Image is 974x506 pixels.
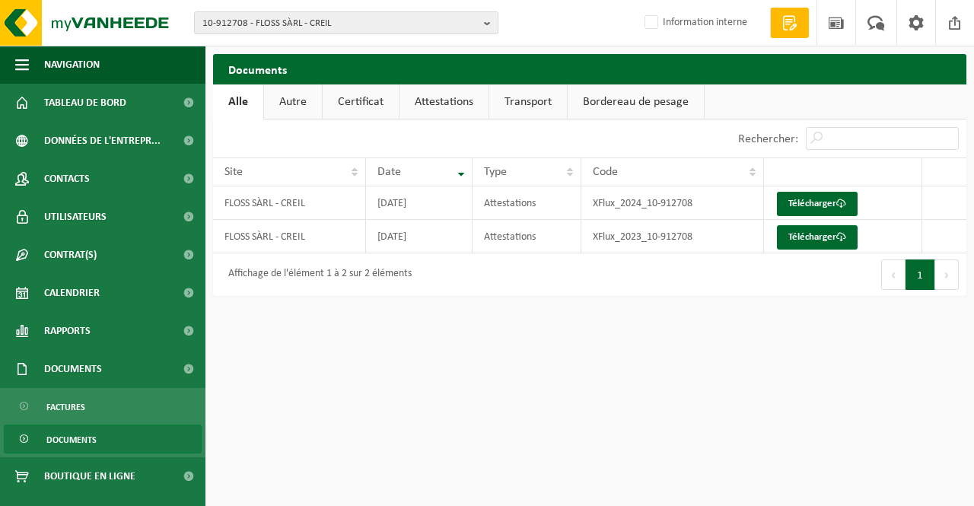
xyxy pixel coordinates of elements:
[777,192,858,216] a: Télécharger
[906,259,935,290] button: 1
[366,186,473,220] td: [DATE]
[44,46,100,84] span: Navigation
[593,166,618,178] span: Code
[44,312,91,350] span: Rapports
[4,425,202,453] a: Documents
[46,393,85,422] span: Factures
[194,11,498,34] button: 10-912708 - FLOSS SÀRL - CREIL
[581,186,764,220] td: XFlux_2024_10-912708
[46,425,97,454] span: Documents
[323,84,399,119] a: Certificat
[44,457,135,495] span: Boutique en ligne
[213,186,366,220] td: FLOSS SÀRL - CREIL
[399,84,489,119] a: Attestations
[44,122,161,160] span: Données de l'entrepr...
[377,166,401,178] span: Date
[777,225,858,250] a: Télécharger
[213,220,366,253] td: FLOSS SÀRL - CREIL
[4,392,202,421] a: Factures
[484,166,507,178] span: Type
[489,84,567,119] a: Transport
[213,54,966,84] h2: Documents
[44,160,90,198] span: Contacts
[738,133,798,145] label: Rechercher:
[568,84,704,119] a: Bordereau de pesage
[44,350,102,388] span: Documents
[641,11,747,34] label: Information interne
[202,12,478,35] span: 10-912708 - FLOSS SÀRL - CREIL
[44,274,100,312] span: Calendrier
[581,220,764,253] td: XFlux_2023_10-912708
[473,220,582,253] td: Attestations
[366,220,473,253] td: [DATE]
[473,186,582,220] td: Attestations
[264,84,322,119] a: Autre
[224,166,243,178] span: Site
[221,261,412,288] div: Affichage de l'élément 1 à 2 sur 2 éléments
[881,259,906,290] button: Previous
[935,259,959,290] button: Next
[213,84,263,119] a: Alle
[44,84,126,122] span: Tableau de bord
[44,236,97,274] span: Contrat(s)
[44,198,107,236] span: Utilisateurs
